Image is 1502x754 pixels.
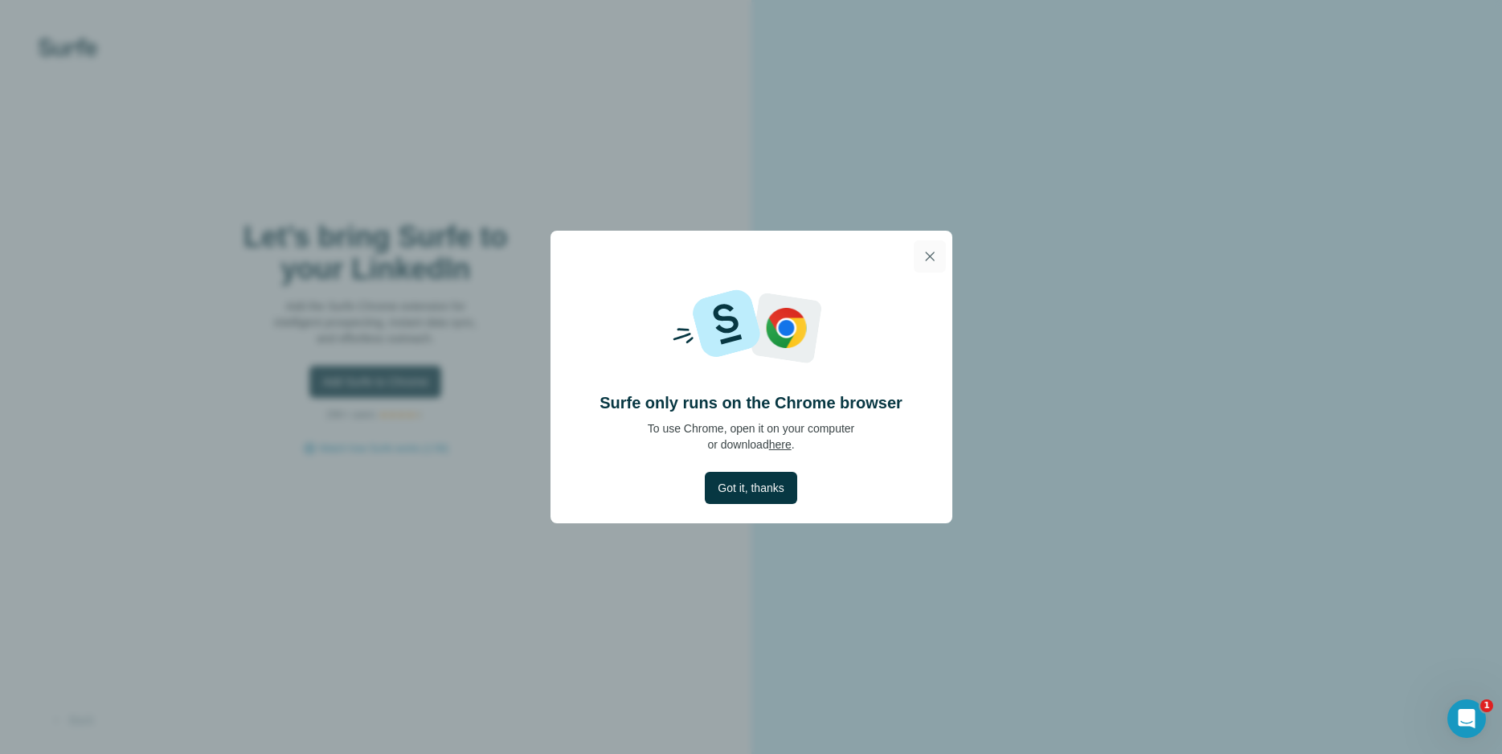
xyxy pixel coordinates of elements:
[600,391,902,414] h4: Surfe only runs on the Chrome browser
[769,438,792,451] a: here
[649,282,853,372] img: Surfe and Google logos
[648,420,855,453] p: To use Chrome, open it on your computer or download .
[718,480,784,496] span: Got it, thanks
[1480,699,1493,712] span: 1
[705,472,796,504] button: Got it, thanks
[1447,699,1486,738] iframe: Intercom live chat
